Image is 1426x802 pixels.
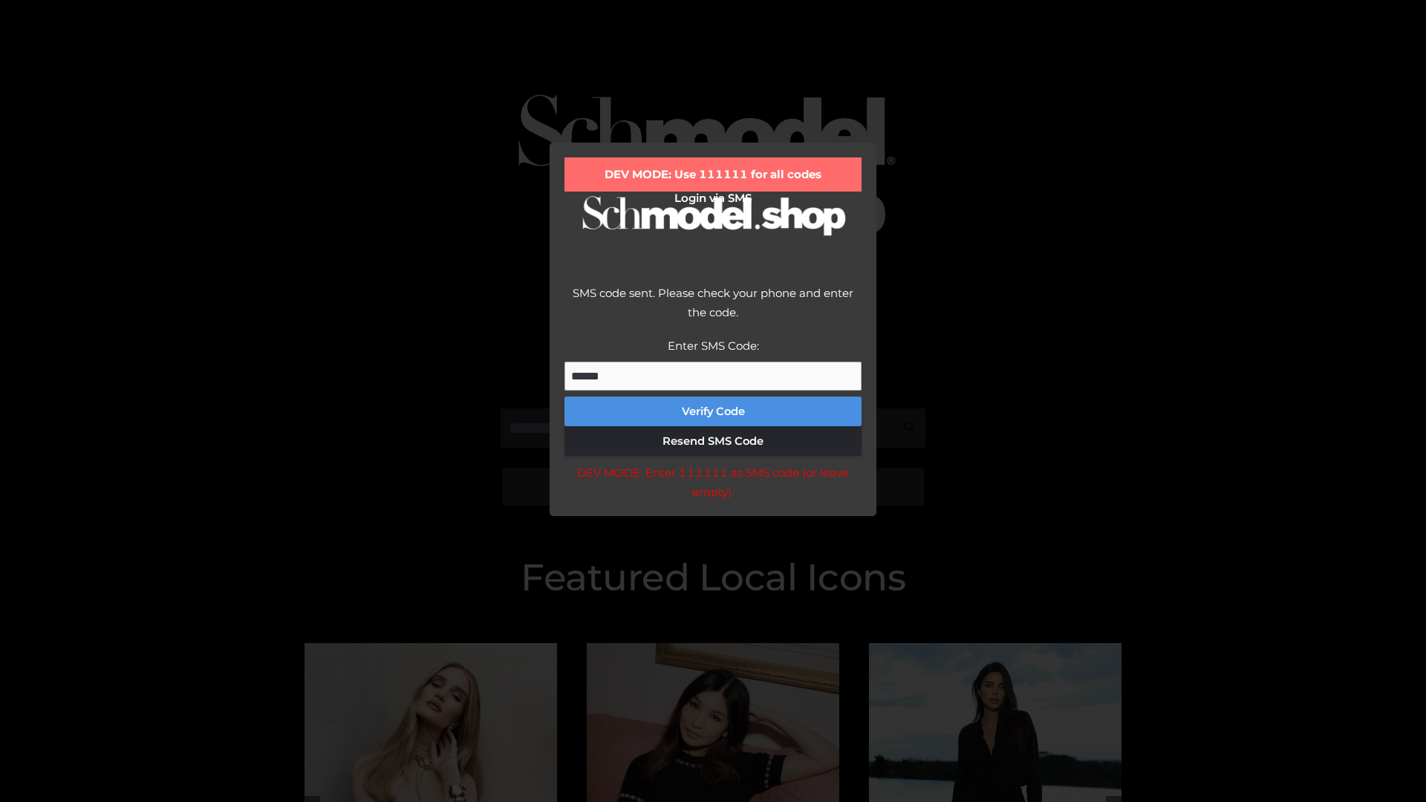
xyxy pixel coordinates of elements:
[564,284,862,336] div: SMS code sent. Please check your phone and enter the code.
[564,192,862,205] h2: Login via SMS
[668,339,759,353] label: Enter SMS Code:
[564,157,862,192] div: DEV MODE: Use 111111 for all codes
[564,426,862,456] button: Resend SMS Code
[564,397,862,426] button: Verify Code
[564,463,862,501] div: DEV MODE: Enter 111111 as SMS code (or leave empty).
